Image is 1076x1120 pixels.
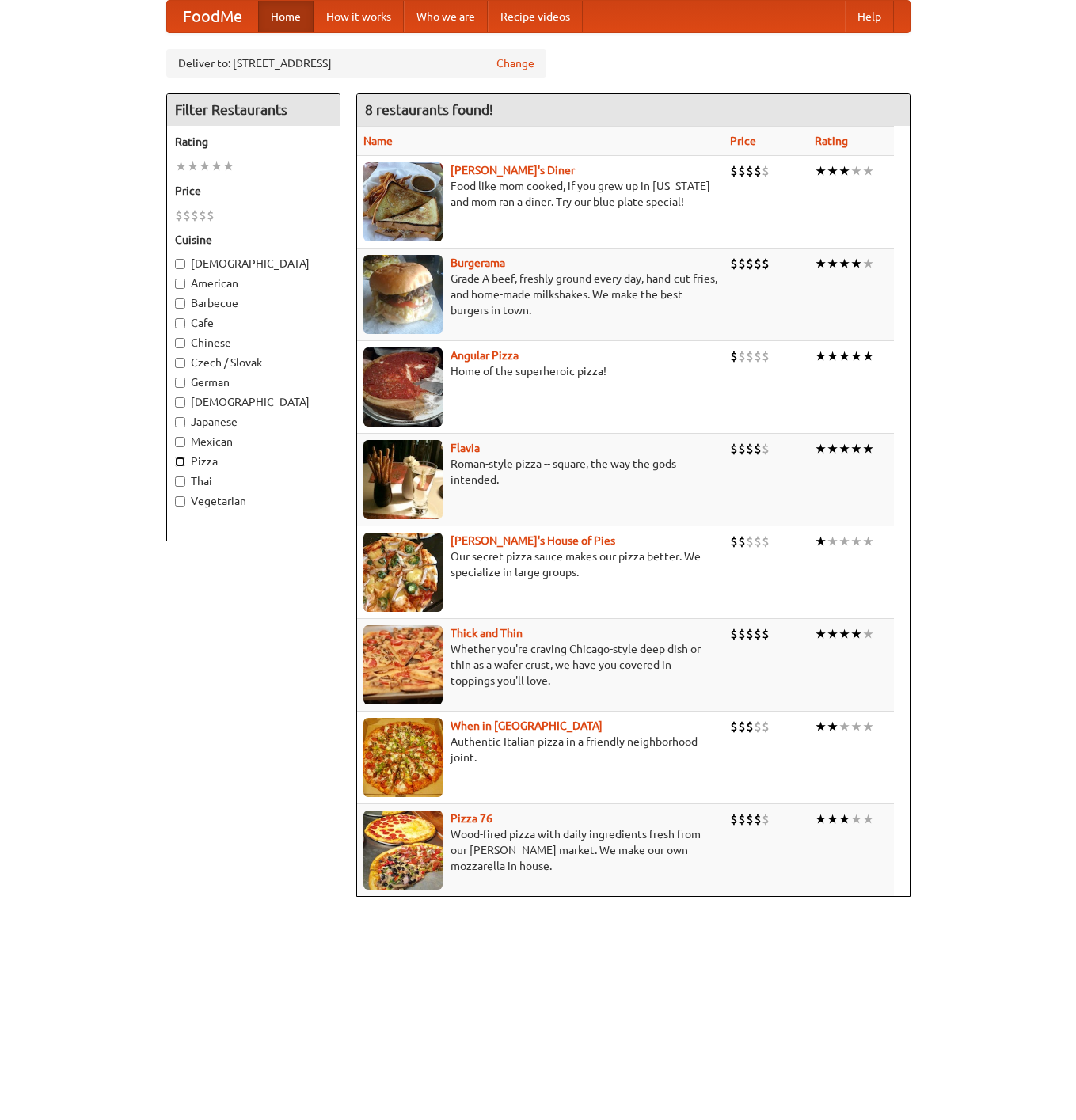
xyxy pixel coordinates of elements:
[730,625,738,643] li: $
[363,255,443,334] img: burgerama.jpg
[175,158,187,175] li: ★
[175,493,332,509] label: Vegetarian
[363,826,718,874] p: Wood-fired pizza with daily ingredients fresh from our [PERSON_NAME] market. We make our own mozz...
[730,440,738,457] li: $
[746,533,754,550] li: $
[838,162,850,180] li: ★
[451,719,603,732] a: When in [GEOGRAPHIC_DATA]
[815,255,827,272] li: ★
[850,533,862,550] li: ★
[762,255,770,272] li: $
[827,440,838,457] li: ★
[175,414,332,430] label: Japanese
[175,473,332,489] label: Thai
[451,627,523,640] a: Thick and Thin
[451,812,492,825] a: Pizza 76
[827,255,838,272] li: ★
[738,718,746,735] li: $
[838,625,850,643] li: ★
[815,347,827,365] li: ★
[862,347,874,365] li: ★
[762,162,770,180] li: $
[175,335,332,351] label: Chinese
[175,183,332,199] h5: Price
[167,1,258,32] a: FoodMe
[175,417,185,427] input: Japanese
[730,718,738,735] li: $
[167,94,340,126] h4: Filter Restaurants
[175,318,185,328] input: Cafe
[363,625,443,704] img: thick.jpg
[451,256,505,269] b: Burgerama
[827,162,838,180] li: ★
[199,207,207,224] li: $
[211,158,222,175] li: ★
[862,811,874,828] li: ★
[363,178,718,210] p: Food like mom cooked, if you grew up in [US_STATE] and mom ran a diner. Try our blue plate special!
[175,457,185,467] input: Pizza
[175,275,332,291] label: American
[838,255,850,272] li: ★
[191,207,199,224] li: $
[199,158,211,175] li: ★
[451,534,615,547] a: [PERSON_NAME]'s House of Pies
[730,255,738,272] li: $
[175,378,185,388] input: German
[827,625,838,643] li: ★
[488,1,583,32] a: Recipe videos
[762,533,770,550] li: $
[730,162,738,180] li: $
[175,279,185,289] input: American
[363,718,443,797] img: wheninrome.jpg
[363,456,718,488] p: Roman-style pizza -- square, the way the gods intended.
[404,1,488,32] a: Who we are
[850,811,862,828] li: ★
[815,718,827,735] li: ★
[762,440,770,457] li: $
[862,718,874,735] li: ★
[451,164,575,177] a: [PERSON_NAME]'s Diner
[762,811,770,828] li: $
[175,434,332,450] label: Mexican
[762,625,770,643] li: $
[363,363,718,379] p: Home of the superheroic pizza!
[746,440,754,457] li: $
[496,55,534,71] a: Change
[175,358,185,368] input: Czech / Slovak
[850,625,862,643] li: ★
[754,718,762,735] li: $
[175,315,332,331] label: Cafe
[363,549,718,580] p: Our secret pizza sauce makes our pizza better. We specialize in large groups.
[815,162,827,180] li: ★
[845,1,894,32] a: Help
[363,135,393,147] a: Name
[730,811,738,828] li: $
[838,811,850,828] li: ★
[183,207,191,224] li: $
[838,718,850,735] li: ★
[175,207,183,224] li: $
[754,533,762,550] li: $
[363,811,443,890] img: pizza76.jpg
[363,641,718,689] p: Whether you're craving Chicago-style deep dish or thin as a wafer crust, we have you covered in t...
[754,811,762,828] li: $
[175,295,332,311] label: Barbecue
[862,162,874,180] li: ★
[850,162,862,180] li: ★
[815,811,827,828] li: ★
[175,374,332,390] label: German
[738,811,746,828] li: $
[746,162,754,180] li: $
[175,256,332,271] label: [DEMOGRAPHIC_DATA]
[730,533,738,550] li: $
[175,134,332,150] h5: Rating
[363,440,443,519] img: flavia.jpg
[738,440,746,457] li: $
[754,347,762,365] li: $
[815,440,827,457] li: ★
[850,255,862,272] li: ★
[738,347,746,365] li: $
